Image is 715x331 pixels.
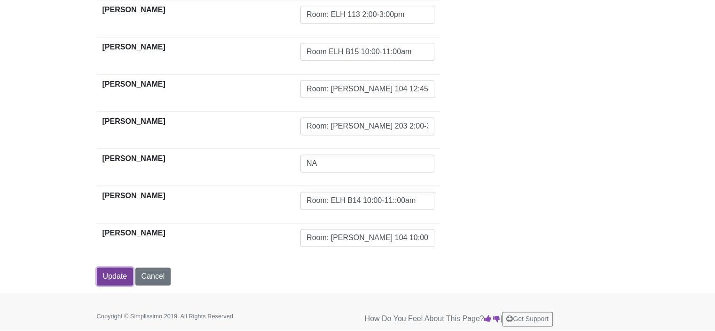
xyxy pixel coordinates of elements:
a: Cancel [135,267,171,285]
th: [PERSON_NAME] [97,111,295,148]
input: e.g. Room 408 from 10-11am [300,117,434,135]
input: Update [97,267,134,285]
th: [PERSON_NAME] [97,37,295,74]
input: e.g. Room 408 from 10-11am [300,6,434,24]
button: Get Support [502,312,553,326]
input: e.g. Room 408 from 10-11am [300,229,434,247]
th: [PERSON_NAME] [97,148,295,186]
input: e.g. Room 408 from 10-11am [300,192,434,210]
th: [PERSON_NAME] [97,223,295,260]
p: How Do You Feel About This Page? | [365,312,619,326]
p: Copyright © Simplissimo 2019. All Rights Reserved [97,312,261,321]
input: e.g. Room 408 from 10-11am [300,43,434,61]
input: e.g. Room 408 from 10-11am [300,154,434,172]
input: e.g. Room 408 from 10-11am [300,80,434,98]
th: [PERSON_NAME] [97,74,295,111]
th: [PERSON_NAME] [97,186,295,223]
